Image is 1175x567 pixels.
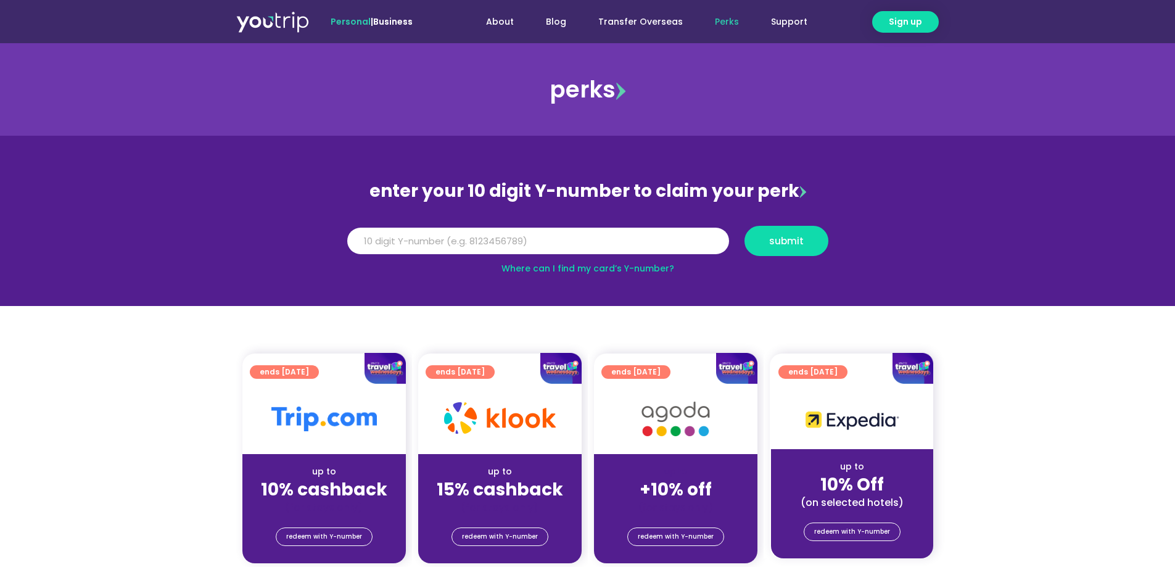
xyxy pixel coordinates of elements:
span: redeem with Y-number [462,528,538,545]
form: Y Number [347,226,828,265]
a: redeem with Y-number [627,528,724,546]
a: Business [373,15,413,28]
span: Personal [331,15,371,28]
div: enter your 10 digit Y-number to claim your perk [341,175,835,207]
a: redeem with Y-number [451,528,548,546]
span: redeem with Y-number [286,528,362,545]
div: (for stays only) [252,501,396,514]
span: up to [664,465,687,478]
a: Perks [699,10,755,33]
a: redeem with Y-number [276,528,373,546]
a: Sign up [872,11,939,33]
a: Support [755,10,823,33]
div: up to [781,460,923,473]
span: | [331,15,413,28]
strong: 10% cashback [261,478,387,502]
div: (on selected hotels) [781,496,923,509]
nav: Menu [446,10,823,33]
div: (for stays only) [428,501,572,514]
button: submit [744,226,828,256]
span: redeem with Y-number [814,523,890,540]
span: Sign up [889,15,922,28]
a: Blog [530,10,582,33]
strong: 15% cashback [437,478,563,502]
input: 10 digit Y-number (e.g. 8123456789) [347,228,729,255]
span: submit [769,236,804,246]
a: About [470,10,530,33]
div: up to [428,465,572,478]
div: (for stays only) [604,501,748,514]
a: Where can I find my card’s Y-number? [501,262,674,275]
a: Transfer Overseas [582,10,699,33]
strong: +10% off [640,478,712,502]
strong: 10% Off [820,473,884,497]
a: redeem with Y-number [804,523,901,541]
div: up to [252,465,396,478]
span: redeem with Y-number [638,528,714,545]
